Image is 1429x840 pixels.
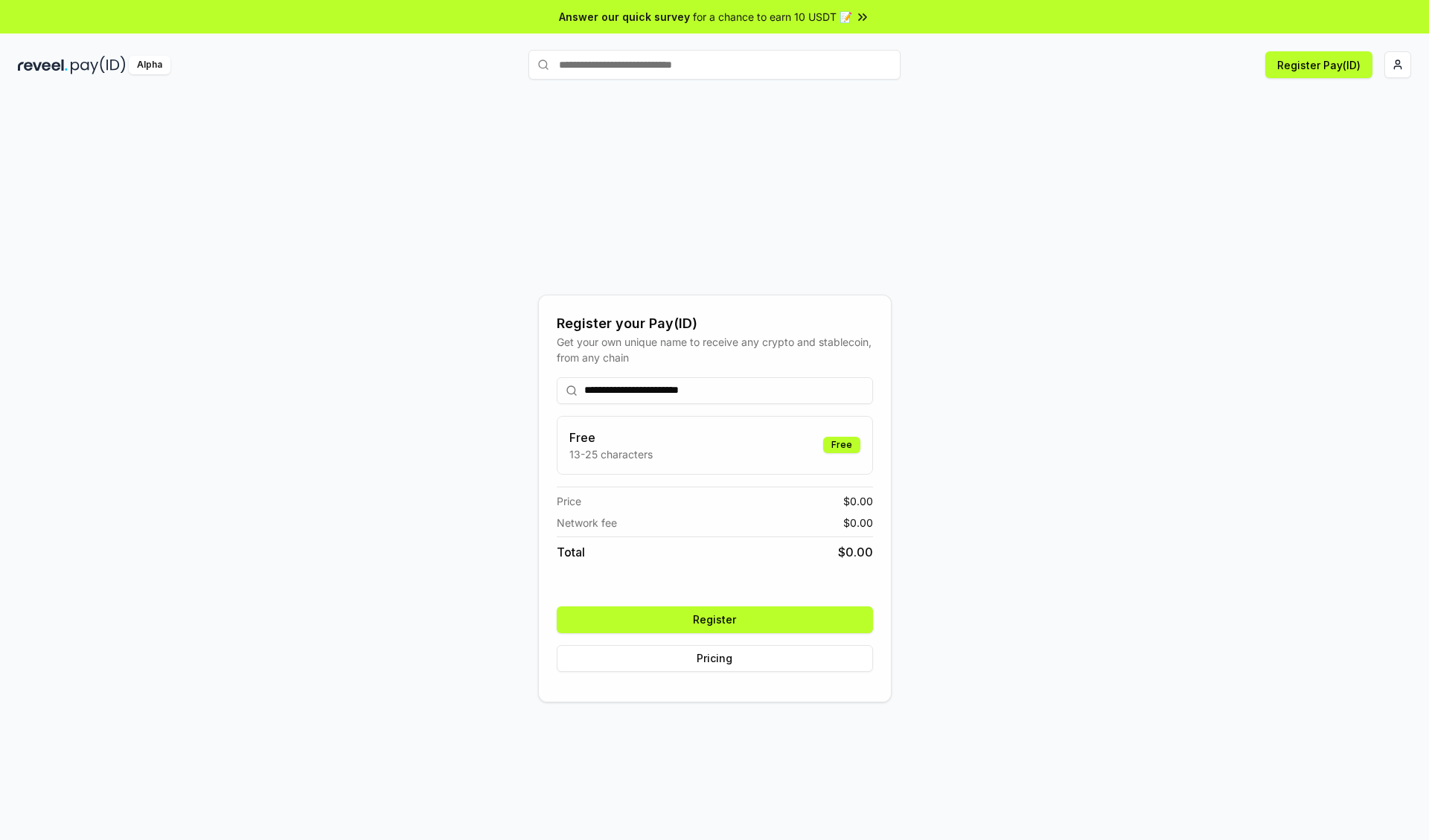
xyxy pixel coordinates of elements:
[18,56,68,74] img: reveel_dark
[693,9,852,25] span: for a chance to earn 10 USDT 📝
[823,437,860,453] div: Free
[843,515,873,530] span: $ 0.00
[557,515,617,530] span: Network fee
[559,9,690,25] span: Answer our quick survey
[1265,51,1372,78] button: Register Pay(ID)
[557,493,581,509] span: Price
[129,56,170,74] div: Alpha
[557,543,585,561] span: Total
[838,543,873,561] span: $ 0.00
[71,56,126,74] img: pay_id
[557,334,873,365] div: Get your own unique name to receive any crypto and stablecoin, from any chain
[557,645,873,672] button: Pricing
[569,429,653,446] h3: Free
[557,313,873,334] div: Register your Pay(ID)
[557,606,873,633] button: Register
[569,446,653,462] p: 13-25 characters
[843,493,873,509] span: $ 0.00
